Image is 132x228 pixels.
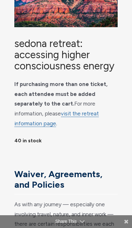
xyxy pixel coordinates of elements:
[14,110,99,127] a: visit the retreat information page
[14,79,118,128] p: For more information, please .
[14,169,113,190] h3: Waiver, Agreements, and Policies
[14,81,107,107] strong: If purchasing more than one ticket, each attendee must be added separately to the cart.
[14,38,118,72] h1: Sedona Retreat: Accessing Higher Consciousness Energy
[14,136,118,146] p: 40 in stock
